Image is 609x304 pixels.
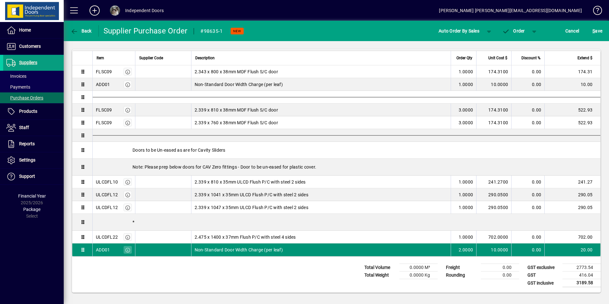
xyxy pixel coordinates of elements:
[96,119,112,126] div: FLSC09
[19,44,41,49] span: Customers
[481,271,519,279] td: 0.00
[200,26,223,36] div: #98635-1
[451,243,476,256] td: 2.0000
[19,174,35,179] span: Support
[524,264,562,271] td: GST exclusive
[3,152,64,168] a: Settings
[524,279,562,287] td: GST inclusive
[476,104,511,116] td: 174.3100
[544,188,600,201] td: 290.05
[511,243,544,256] td: 0.00
[476,116,511,129] td: 174.3100
[70,28,92,33] span: Back
[96,247,110,253] div: ADD01
[511,116,544,129] td: 0.00
[361,264,399,271] td: Total Volume
[451,65,476,78] td: 1.0000
[499,25,528,37] button: Order
[439,26,479,36] span: Auto Order By Sales
[451,78,476,91] td: 1.0000
[511,231,544,243] td: 0.00
[19,125,29,130] span: Staff
[233,29,241,33] span: NEW
[195,247,283,253] span: Non-Standard Door Width Charge (per leaf)
[476,78,511,91] td: 10.0000
[443,271,481,279] td: Rounding
[481,264,519,271] td: 0.00
[6,74,26,79] span: Invoices
[19,27,31,33] span: Home
[562,279,601,287] td: 3189.58
[18,193,46,199] span: Financial Year
[195,179,306,185] span: 2.339 x 810 x 35mm ULCD Flush P/C with steel 2 sides
[195,81,283,88] span: Non-Standard Door Width Charge (per leaf)
[3,22,64,38] a: Home
[592,28,595,33] span: S
[451,201,476,214] td: 1.0000
[511,65,544,78] td: 0.00
[195,234,296,240] span: 2.475 x 1400 x 37mm Flush P/C with steel 4 sides
[3,92,64,103] a: Purchase Orders
[125,5,164,16] div: Independent Doors
[3,82,64,92] a: Payments
[577,54,592,62] span: Extend $
[502,28,525,33] span: Order
[19,109,37,114] span: Products
[524,271,562,279] td: GST
[476,176,511,188] td: 241.2700
[439,5,582,16] div: [PERSON_NAME] [PERSON_NAME][EMAIL_ADDRESS][DOMAIN_NAME]
[544,78,600,91] td: 10.00
[476,188,511,201] td: 290.0500
[361,271,399,279] td: Total Weight
[488,54,507,62] span: Unit Cost $
[93,142,600,158] div: Doors to be Un-eased as are for Cavity Sliders
[69,25,93,37] button: Back
[544,104,600,116] td: 522.93
[476,243,511,256] td: 10.0000
[511,176,544,188] td: 0.00
[96,179,118,185] div: ULCDFL10
[195,107,278,113] span: 2.339 x 810 x 38mm MDF Flush S/C door
[96,69,112,75] div: FLSC09
[105,5,125,16] button: Profile
[511,201,544,214] td: 0.00
[544,176,600,188] td: 241.27
[19,157,35,163] span: Settings
[588,1,601,22] a: Knowledge Base
[451,116,476,129] td: 3.0000
[195,192,308,198] span: 2.339 x 1041 x 35mm ULCD Flush P/C with steel 2 sides
[443,264,481,271] td: Freight
[6,84,30,90] span: Payments
[3,136,64,152] a: Reports
[23,207,40,212] span: Package
[456,54,472,62] span: Order Qty
[19,141,35,146] span: Reports
[3,104,64,119] a: Products
[544,65,600,78] td: 174.31
[93,159,600,175] div: Note: Please prep below doors for CAV Zero fittings - Door to be un-eased for plastic cover.
[476,231,511,243] td: 702.0000
[3,169,64,185] a: Support
[96,234,118,240] div: ULCDFL22
[511,78,544,91] td: 0.00
[592,26,602,36] span: ave
[139,54,163,62] span: Supplier Code
[544,231,600,243] td: 702.00
[521,54,541,62] span: Discount %
[195,119,278,126] span: 2.339 x 760 x 38mm MDF Flush S/C door
[399,264,438,271] td: 0.0000 M³
[511,188,544,201] td: 0.00
[511,104,544,116] td: 0.00
[96,192,118,198] div: ULCDFL12
[562,264,601,271] td: 2773.54
[3,120,64,136] a: Staff
[451,104,476,116] td: 3.0000
[195,204,308,211] span: 2.339 x 1047 x 35mm ULCD Flush P/C with steel 2 sides
[476,65,511,78] td: 174.3100
[104,26,188,36] div: Supplier Purchase Order
[195,69,278,75] span: 2.343 x 800 x 38mm MDF Flush S/C door
[564,25,581,37] button: Cancel
[562,271,601,279] td: 416.04
[476,201,511,214] td: 290.0500
[96,204,118,211] div: ULCDFL12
